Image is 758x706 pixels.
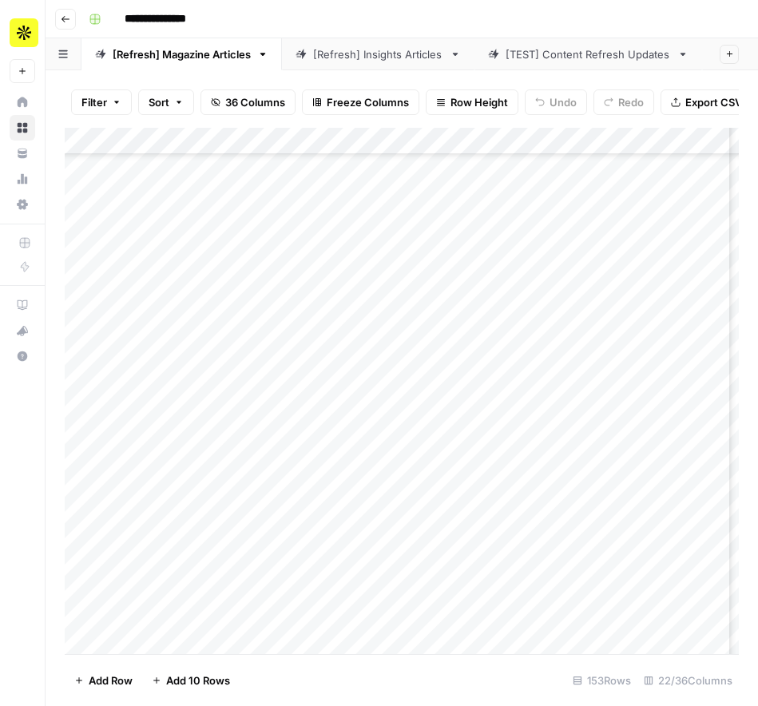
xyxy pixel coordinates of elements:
[225,94,285,110] span: 36 Columns
[685,94,742,110] span: Export CSV
[450,94,508,110] span: Row Height
[282,38,474,70] a: [Refresh] Insights Articles
[10,13,35,53] button: Workspace: Apollo
[10,166,35,192] a: Usage
[313,46,443,62] div: [Refresh] Insights Articles
[200,89,296,115] button: 36 Columns
[71,89,132,115] button: Filter
[637,668,739,693] div: 22/36 Columns
[327,94,409,110] span: Freeze Columns
[618,94,644,110] span: Redo
[10,141,35,166] a: Your Data
[65,668,142,693] button: Add Row
[593,89,654,115] button: Redo
[550,94,577,110] span: Undo
[474,38,702,70] a: [TEST] Content Refresh Updates
[89,672,133,688] span: Add Row
[10,89,35,115] a: Home
[113,46,251,62] div: [Refresh] Magazine Articles
[81,94,107,110] span: Filter
[506,46,671,62] div: [TEST] Content Refresh Updates
[138,89,194,115] button: Sort
[10,292,35,318] a: AirOps Academy
[10,115,35,141] a: Browse
[566,668,637,693] div: 153 Rows
[10,18,38,47] img: Apollo Logo
[302,89,419,115] button: Freeze Columns
[10,319,34,343] div: What's new?
[142,668,240,693] button: Add 10 Rows
[10,192,35,217] a: Settings
[149,94,169,110] span: Sort
[10,318,35,343] button: What's new?
[81,38,282,70] a: [Refresh] Magazine Articles
[426,89,518,115] button: Row Height
[166,672,230,688] span: Add 10 Rows
[661,89,752,115] button: Export CSV
[525,89,587,115] button: Undo
[10,343,35,369] button: Help + Support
